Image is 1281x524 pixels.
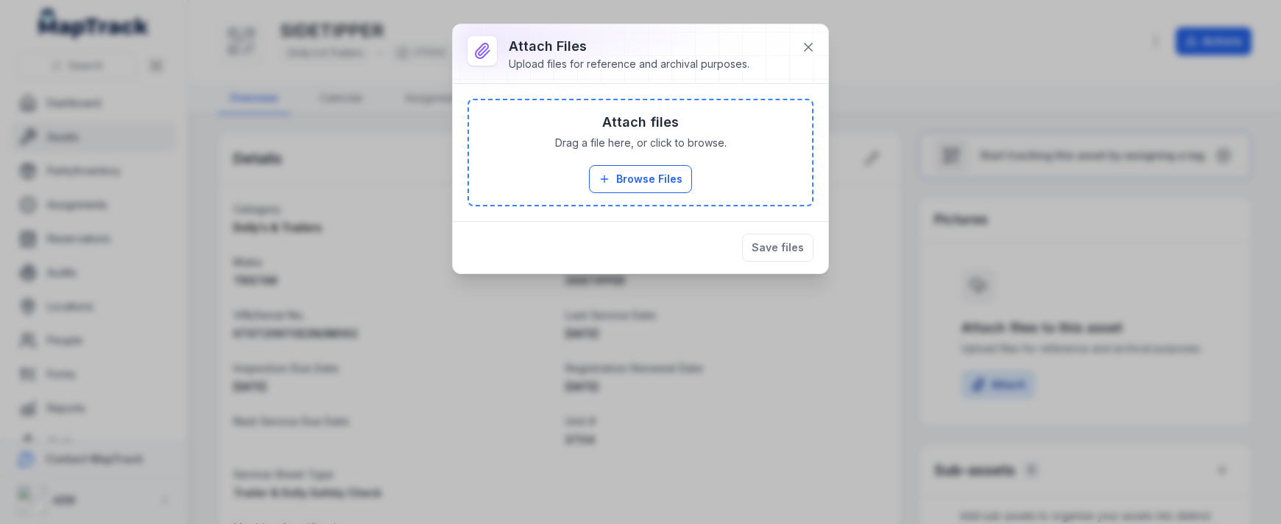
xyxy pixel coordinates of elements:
[589,165,692,193] button: Browse Files
[602,112,679,133] h3: Attach files
[509,36,749,57] h3: Attach Files
[509,57,749,71] div: Upload files for reference and archival purposes.
[742,234,814,262] button: Save files
[555,136,727,150] span: Drag a file here, or click to browse.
